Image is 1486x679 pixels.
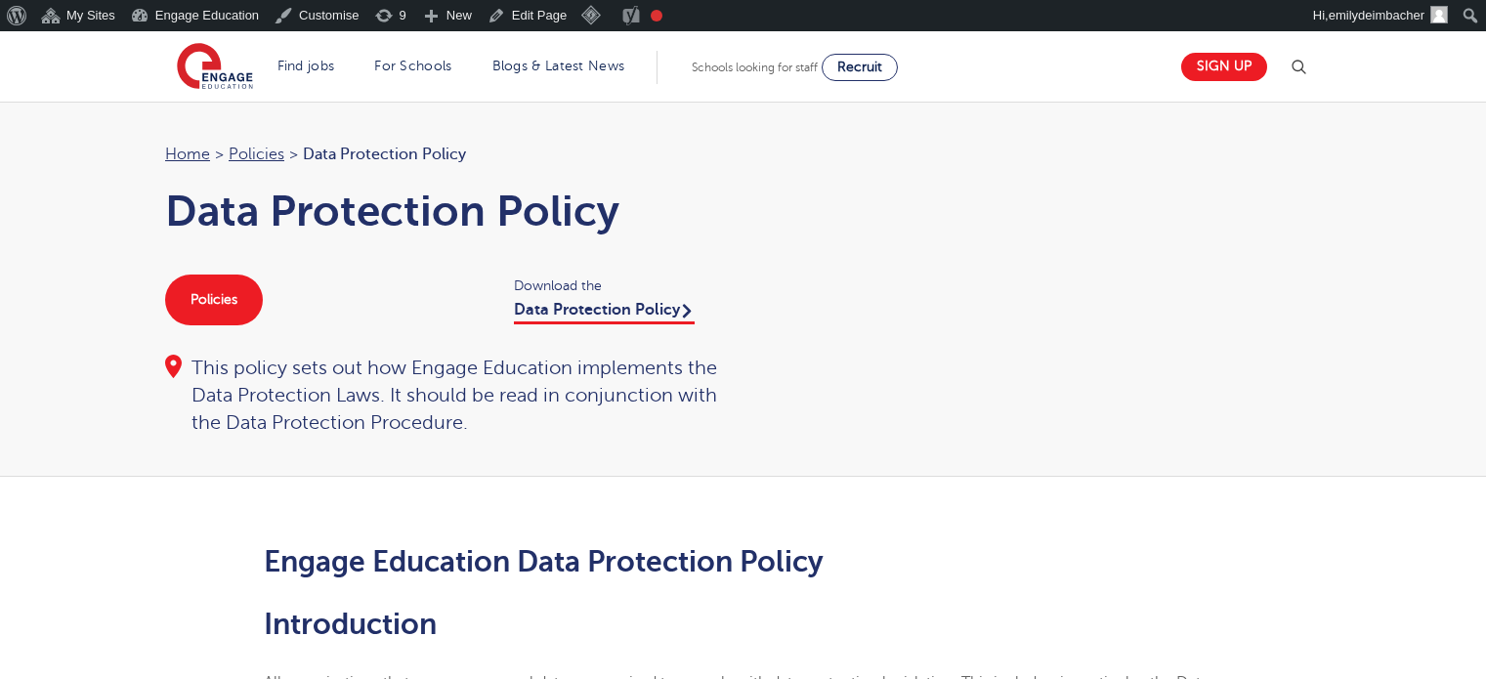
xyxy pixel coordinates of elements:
[215,146,224,163] span: >
[514,301,695,324] a: Data Protection Policy
[165,142,724,167] nav: breadcrumb
[822,54,898,81] a: Recruit
[277,59,335,73] a: Find jobs
[289,146,298,163] span: >
[165,275,263,325] a: Policies
[165,187,724,235] h1: Data Protection Policy
[514,275,724,297] span: Download the
[264,545,1222,578] h2: Engage Education Data Protection Policy
[651,10,662,21] div: Focus keyphrase not set
[303,142,466,167] span: Data Protection Policy
[1181,53,1267,81] a: Sign up
[165,355,724,437] div: This policy sets out how Engage Education implements the Data Protection Laws. It should be read ...
[692,61,818,74] span: Schools looking for staff
[492,59,625,73] a: Blogs & Latest News
[165,146,210,163] a: Home
[264,608,1222,641] h2: Introduction
[177,43,253,92] img: Engage Education
[837,60,882,74] span: Recruit
[374,59,451,73] a: For Schools
[1329,8,1424,22] span: emilydeimbacher
[229,146,284,163] a: Policies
